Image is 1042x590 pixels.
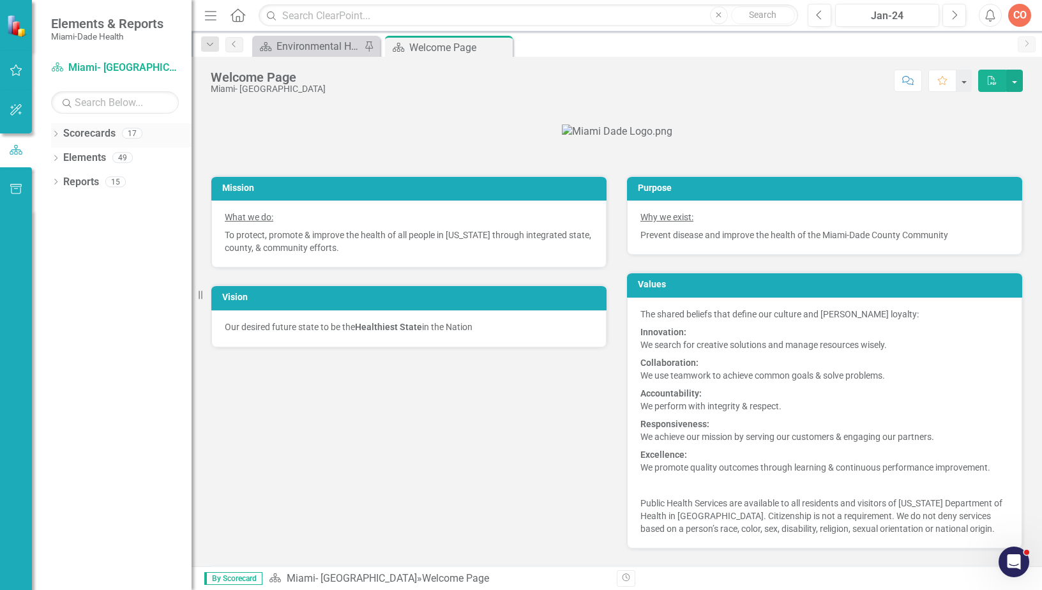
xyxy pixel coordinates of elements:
strong: Collaboration: [640,358,698,368]
div: Jan-24 [840,8,935,24]
button: CO [1008,4,1031,27]
strong: Innovation: [640,327,686,337]
iframe: Intercom live chat [999,547,1029,577]
a: Reports [63,175,99,190]
h3: Vision [222,292,600,302]
p: Our desired future state to be the in the Nation [225,321,593,333]
input: Search Below... [51,91,179,114]
h3: Purpose [638,183,1016,193]
div: Welcome Page [211,70,326,84]
a: Scorecards [63,126,116,141]
p: To protect, promote & improve the health of all people in [US_STATE] through integrated state, co... [225,226,593,254]
span: Search [749,10,776,20]
small: Miami-Dade Health [51,31,163,42]
img: Miami Dade Logo.png [562,125,672,139]
div: 15 [105,176,126,187]
p: The shared beliefs that define our culture and [PERSON_NAME] loyalty: [640,308,1009,323]
p: We promote quality outcomes through learning & continuous performance improvement. [640,446,1009,476]
a: Miami- [GEOGRAPHIC_DATA] [287,572,417,584]
strong: Healthiest State [355,322,422,332]
h3: Values [638,280,1016,289]
p: We achieve our mission by serving our customers & engaging our partners. [640,415,1009,446]
p: Public Health Services are available to all residents and visitors of [US_STATE] Department of He... [640,494,1009,535]
p: We perform with integrity & respect. [640,384,1009,415]
p: Prevent disease and improve the health of the Miami-Dade County Community [640,226,1009,241]
a: Environmental Health Landing Page [255,38,361,54]
p: We search for creative solutions and manage resources wisely. [640,323,1009,354]
img: ClearPoint Strategy [6,15,29,37]
div: 17 [122,128,142,139]
span: What we do: [225,212,273,222]
div: Welcome Page [409,40,510,56]
span: Elements & Reports [51,16,163,31]
div: Miami- [GEOGRAPHIC_DATA] [211,84,326,94]
a: Elements [63,151,106,165]
h3: Mission [222,183,600,193]
a: Miami- [GEOGRAPHIC_DATA] [51,61,179,75]
p: We use teamwork to achieve common goals & solve problems. [640,354,1009,384]
div: 49 [112,153,133,163]
strong: Accountability: [640,388,702,398]
span: Why we exist: [640,212,693,222]
button: Search [731,6,795,24]
div: » [269,571,607,586]
strong: Excellence: [640,450,687,460]
div: Welcome Page [422,572,489,584]
button: Jan-24 [835,4,939,27]
div: Environmental Health Landing Page [276,38,361,54]
strong: Responsiveness: [640,419,709,429]
span: By Scorecard [204,572,262,585]
input: Search ClearPoint... [259,4,798,27]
